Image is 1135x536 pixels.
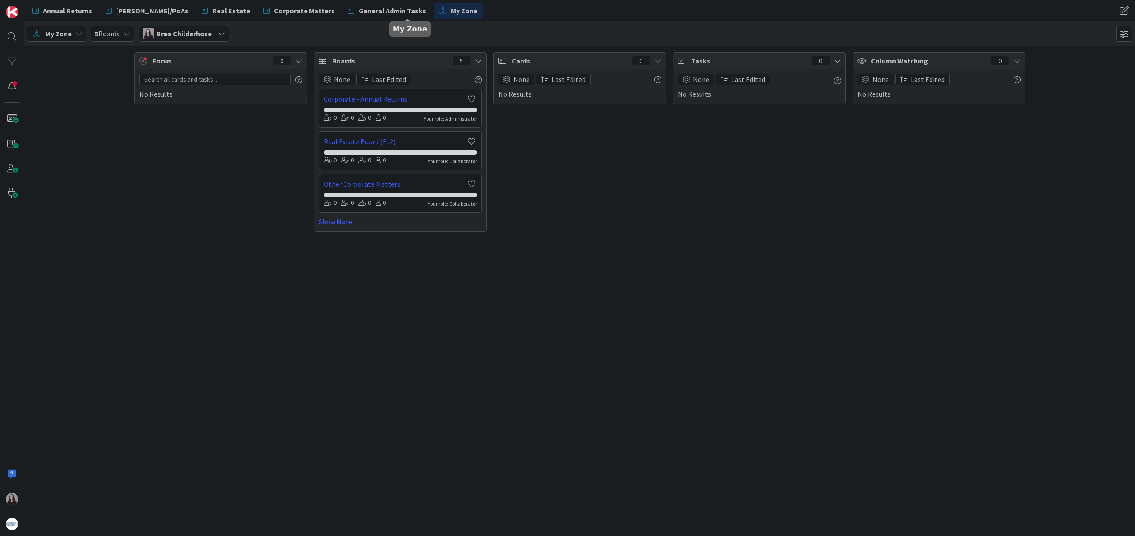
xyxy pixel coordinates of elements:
[116,5,188,16] span: [PERSON_NAME]/PoAs
[376,113,386,123] div: 0
[139,74,302,99] div: No Results
[324,198,337,208] div: 0
[871,55,987,66] span: Column Watching
[153,55,266,66] span: Focus
[428,157,477,165] div: Your role: Collaborator
[451,5,477,16] span: My Zone
[358,156,371,165] div: 0
[27,3,98,19] a: Annual Returns
[95,28,120,39] span: Boards
[334,74,350,85] span: None
[324,156,337,165] div: 0
[911,74,945,85] span: Last Edited
[273,56,291,65] div: 0
[6,6,18,18] img: Visit kanbanzone.com
[693,74,709,85] span: None
[332,55,448,66] span: Boards
[324,94,466,104] a: Corporate - Annual Returns
[43,5,92,16] span: Annual Returns
[428,200,477,208] div: Your role: Collaborator
[143,28,154,39] img: BC
[498,74,661,99] div: No Results
[358,198,371,208] div: 0
[359,5,426,16] span: General Admin Tasks
[552,74,586,85] span: Last Edited
[376,156,386,165] div: 0
[434,3,483,19] a: My Zone
[341,113,354,123] div: 0
[6,493,18,505] img: BC
[632,56,650,65] div: 0
[372,74,406,85] span: Last Edited
[324,136,466,147] a: Real Estate Board (FL2)
[873,74,889,85] span: None
[341,156,354,165] div: 0
[258,3,340,19] a: Corporate Matters
[100,3,194,19] a: [PERSON_NAME]/PoAs
[536,74,591,85] button: Last Edited
[212,5,250,16] span: Real Estate
[319,216,482,227] a: Show More
[356,74,411,85] button: Last Edited
[376,198,386,208] div: 0
[512,55,628,66] span: Cards
[453,56,470,65] div: 5
[324,179,466,189] a: Other Corporate Matters
[139,74,291,85] input: Search all cards and tasks...
[324,113,337,123] div: 0
[196,3,255,19] a: Real Estate
[812,56,830,65] div: 0
[857,74,1021,99] div: No Results
[691,55,807,66] span: Tasks
[678,74,841,99] div: No Results
[343,3,431,19] a: General Admin Tasks
[424,115,477,123] div: Your role: Administrator
[358,113,371,123] div: 0
[341,198,354,208] div: 0
[731,74,765,85] span: Last Edited
[45,28,72,39] span: My Zone
[274,5,335,16] span: Corporate Matters
[991,56,1009,65] div: 0
[895,74,950,85] button: Last Edited
[513,74,530,85] span: None
[95,29,98,38] b: 5
[393,25,427,33] h5: My Zone
[157,28,212,39] span: Brea Childerhose
[716,74,770,85] button: Last Edited
[6,518,18,530] img: avatar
